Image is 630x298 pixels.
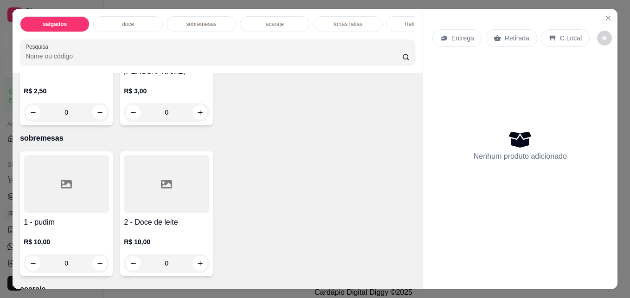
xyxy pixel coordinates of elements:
input: Pesquisa [26,52,402,61]
p: Entrega [451,33,474,43]
p: Retirada [505,33,529,43]
button: decrease-product-quantity [126,256,141,271]
h4: 1 - pudim [24,217,109,228]
button: decrease-product-quantity [26,105,40,120]
h4: 2 - Doce de leite [124,217,209,228]
p: doce [122,20,134,28]
p: Nenhum produto adicionado [474,151,567,162]
p: sobremesas [186,20,216,28]
button: increase-product-quantity [193,256,207,271]
button: increase-product-quantity [92,105,107,120]
button: increase-product-quantity [92,256,107,271]
p: sobremesas [20,133,415,144]
p: acaraje [265,20,283,28]
button: increase-product-quantity [193,105,207,120]
p: R$ 10,00 [24,237,109,246]
p: Refrigerantes [405,20,438,28]
p: R$ 10,00 [124,237,209,246]
button: decrease-product-quantity [597,31,612,45]
p: R$ 3,00 [124,86,209,96]
p: salgados [43,20,67,28]
p: tortas fatias [334,20,362,28]
button: Close [601,11,616,26]
button: decrease-product-quantity [126,105,141,120]
p: R$ 2,50 [24,86,109,96]
p: acaraje [20,284,415,295]
label: Pesquisa [26,43,51,51]
p: C.Local [560,33,582,43]
button: decrease-product-quantity [26,256,40,271]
